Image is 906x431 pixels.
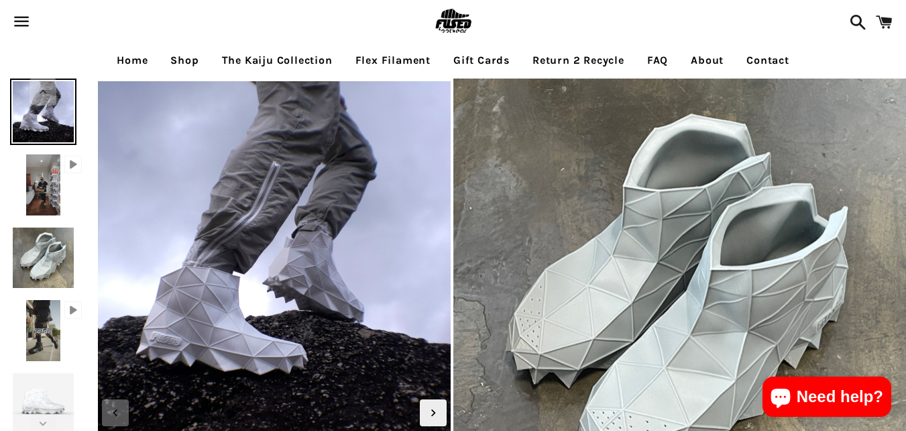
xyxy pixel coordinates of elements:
inbox-online-store-chat: Shopify online store chat [758,377,895,420]
div: Previous slide [102,399,129,426]
a: Gift Cards [443,44,520,77]
a: Shop [160,44,209,77]
div: Next slide [420,399,447,426]
a: The Kaiju Collection [212,44,343,77]
a: Home [107,44,158,77]
a: FAQ [637,44,678,77]
a: About [681,44,734,77]
a: Contact [736,44,799,77]
a: Flex Filament [345,44,441,77]
a: Return 2 Recycle [522,44,634,77]
img: [3D printed Shoes] - lightweight custom 3dprinted shoes sneakers sandals fused footwear [10,79,76,145]
img: [3D printed Shoes] - lightweight custom 3dprinted shoes sneakers sandals fused footwear [10,225,76,291]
